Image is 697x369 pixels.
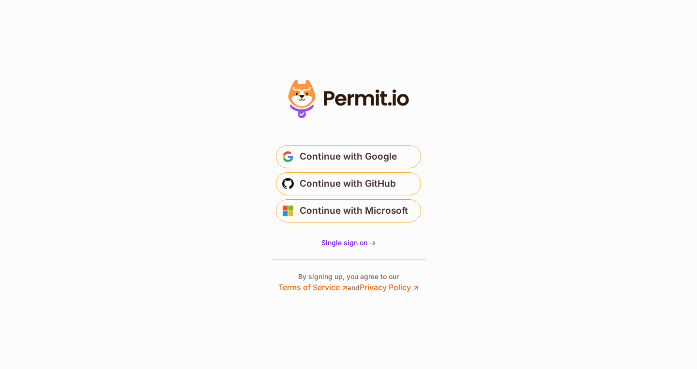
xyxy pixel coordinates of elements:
span: Continue with Microsoft [300,203,408,219]
button: Continue with GitHub [276,172,421,195]
button: Continue with Google [276,145,421,168]
a: Single sign on -> [321,238,376,248]
p: By signing up, you agree to our and [278,272,419,293]
button: Continue with Microsoft [276,199,421,222]
a: Terms of Service ↗ [278,282,348,292]
span: Continue with Google [300,149,397,164]
span: Continue with GitHub [300,176,396,192]
a: Privacy Policy ↗ [360,282,419,292]
span: Single sign on -> [321,238,376,247]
